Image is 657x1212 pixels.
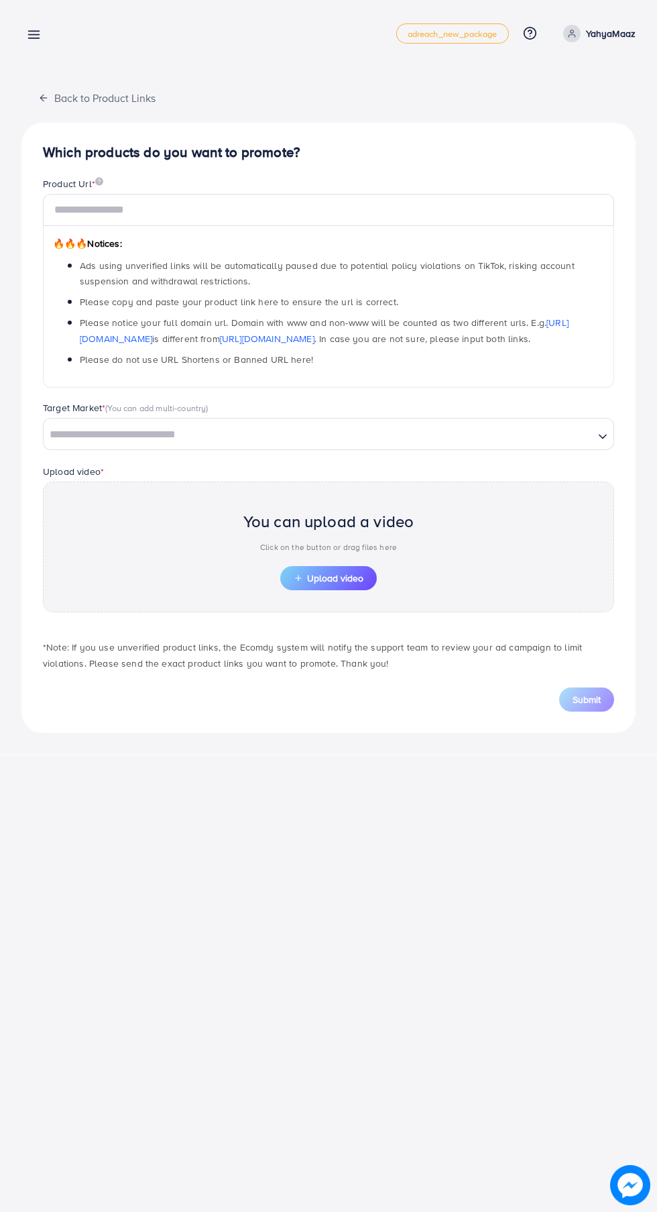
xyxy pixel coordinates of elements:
[105,402,208,414] span: (You can add multi-country)
[80,353,313,366] span: Please do not use URL Shortens or Banned URL here!
[408,30,497,38] span: adreach_new_package
[243,539,414,555] p: Click on the button or drag files here
[610,1165,650,1205] img: image
[80,316,569,345] span: Please notice your full domain url. Domain with www and non-www will be counted as two different ...
[573,693,601,706] span: Submit
[53,237,122,250] span: Notices:
[280,566,377,590] button: Upload video
[294,573,363,583] span: Upload video
[43,465,104,478] label: Upload video
[586,25,636,42] p: YahyaMaaz
[43,177,103,190] label: Product Url
[80,316,569,345] a: [URL][DOMAIN_NAME]
[45,425,593,445] input: Search for option
[80,295,398,309] span: Please copy and paste your product link here to ensure the url is correct.
[21,83,172,112] button: Back to Product Links
[53,237,87,250] span: 🔥🔥🔥
[43,144,614,161] h4: Which products do you want to promote?
[95,177,103,186] img: image
[43,418,614,450] div: Search for option
[220,332,314,345] a: [URL][DOMAIN_NAME]
[396,23,509,44] a: adreach_new_package
[559,687,614,712] button: Submit
[558,25,636,42] a: YahyaMaaz
[43,639,614,671] p: *Note: If you use unverified product links, the Ecomdy system will notify the support team to rev...
[243,512,414,531] h2: You can upload a video
[43,401,208,415] label: Target Market
[80,259,575,288] span: Ads using unverified links will be automatically paused due to potential policy violations on Tik...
